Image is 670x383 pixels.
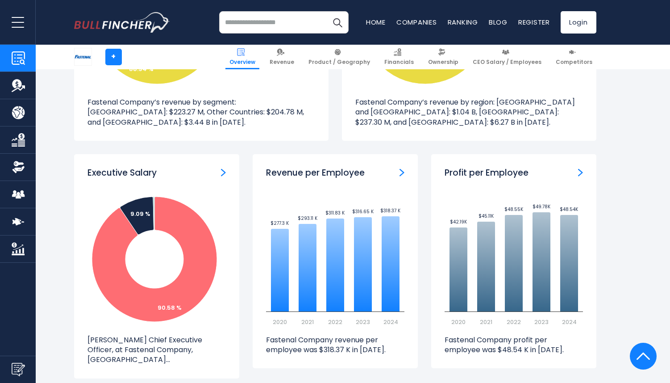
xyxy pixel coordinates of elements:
a: ceo-salary [221,168,226,177]
p: Fastenal Company revenue per employee was $318.37 K in [DATE]. [266,335,404,355]
text: 2024 [562,318,576,326]
span: Ownership [428,59,458,66]
text: 2022 [507,318,521,326]
a: Profit per Employee [578,168,583,177]
text: 2024 [383,318,398,326]
a: Login [561,11,596,34]
text: $277.3 K [270,220,289,227]
text: 2023 [534,318,549,326]
img: FAST logo [75,48,92,65]
a: Blog [489,17,508,27]
a: Register [518,17,550,27]
a: Go to homepage [74,12,170,33]
text: $45.11K [478,213,494,219]
a: Financials [380,45,418,69]
h3: Profit per Employee [445,168,529,179]
span: CEO Salary / Employees [473,59,541,66]
p: [PERSON_NAME] Chief Executive Officer, at Fastenal Company, [GEOGRAPHIC_DATA]... [87,335,226,365]
text: $48.55K [504,206,523,213]
a: Overview [225,45,259,69]
span: Financials [384,59,414,66]
a: Ownership [424,45,462,69]
tspan: 9.09 % [130,210,150,218]
text: 2020 [451,318,466,326]
button: Search [326,11,349,34]
span: Overview [229,59,255,66]
text: $293.11 K [297,215,317,222]
span: Product / Geography [308,59,370,66]
text: $42.19K [449,219,467,225]
a: Revenue per Employee [400,168,404,177]
p: Fastenal Company’s revenue by segment: [GEOGRAPHIC_DATA]: $223.27 M, Other Countries: $204.78 M, ... [87,97,315,127]
img: bullfincher logo [74,12,170,33]
img: Ownership [12,160,25,174]
h3: Executive Salary [87,168,157,179]
span: Revenue [270,59,294,66]
text: 2020 [273,318,287,326]
a: Competitors [552,45,596,69]
text: $311.83 K [325,210,345,216]
a: CEO Salary / Employees [469,45,545,69]
text: $48.54K [560,206,578,213]
text: 2023 [356,318,370,326]
text: 2022 [328,318,342,326]
span: Competitors [556,59,592,66]
a: Companies [396,17,437,27]
p: Fastenal Company profit per employee was $48.54 K in [DATE]. [445,335,583,355]
tspan: 90.58 % [158,303,182,312]
a: Product / Geography [304,45,374,69]
a: Revenue [266,45,298,69]
text: $316.65 K [352,208,374,215]
h3: Revenue per Employee [266,168,365,179]
text: 2021 [480,318,492,326]
text: $49.78K [532,203,550,210]
text: 2021 [301,318,314,326]
p: Fastenal Company’s revenue by region: [GEOGRAPHIC_DATA] and [GEOGRAPHIC_DATA]: $1.04 B, [GEOGRAPH... [355,97,583,127]
a: + [105,49,122,65]
a: Home [366,17,386,27]
text: $318.37 K [380,207,401,214]
a: Ranking [448,17,478,27]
